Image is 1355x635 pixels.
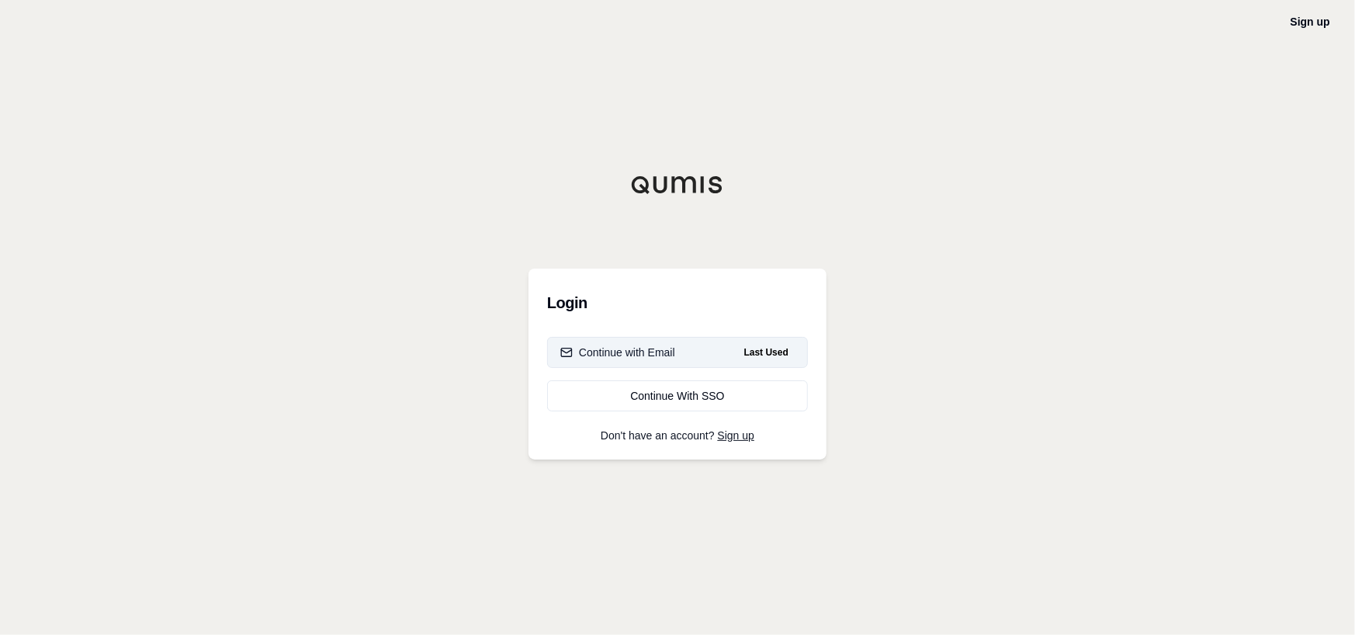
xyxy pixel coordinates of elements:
[547,430,808,441] p: Don't have an account?
[1291,16,1330,28] a: Sign up
[738,343,795,362] span: Last Used
[547,287,808,318] h3: Login
[547,337,808,368] button: Continue with EmailLast Used
[560,388,795,404] div: Continue With SSO
[631,175,724,194] img: Qumis
[560,345,675,360] div: Continue with Email
[718,429,754,442] a: Sign up
[547,380,808,411] a: Continue With SSO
